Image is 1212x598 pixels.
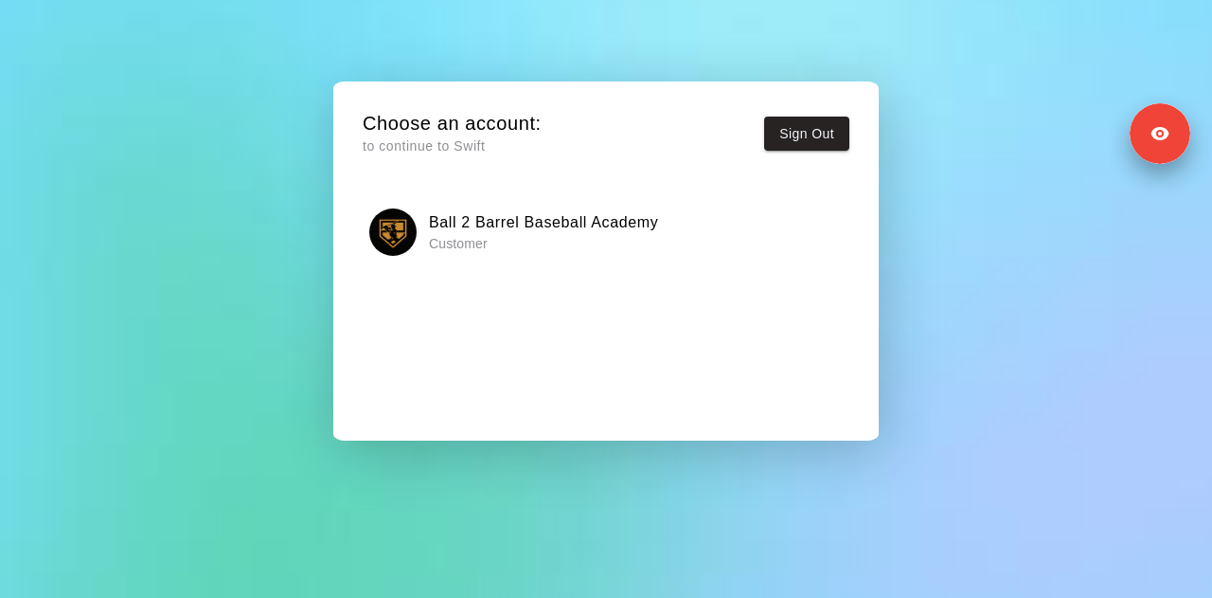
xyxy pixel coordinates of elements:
h6: Ball 2 Barrel Baseball Academy [429,210,658,235]
button: Sign Out [764,117,849,152]
h5: Choose an account: [363,111,542,136]
p: Customer [429,234,658,253]
img: Ball 2 Barrel Baseball Academy [369,208,417,256]
p: to continue to Swift [363,136,542,156]
button: Ball 2 Barrel Baseball AcademyBall 2 Barrel Baseball Academy Customer [363,202,849,262]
